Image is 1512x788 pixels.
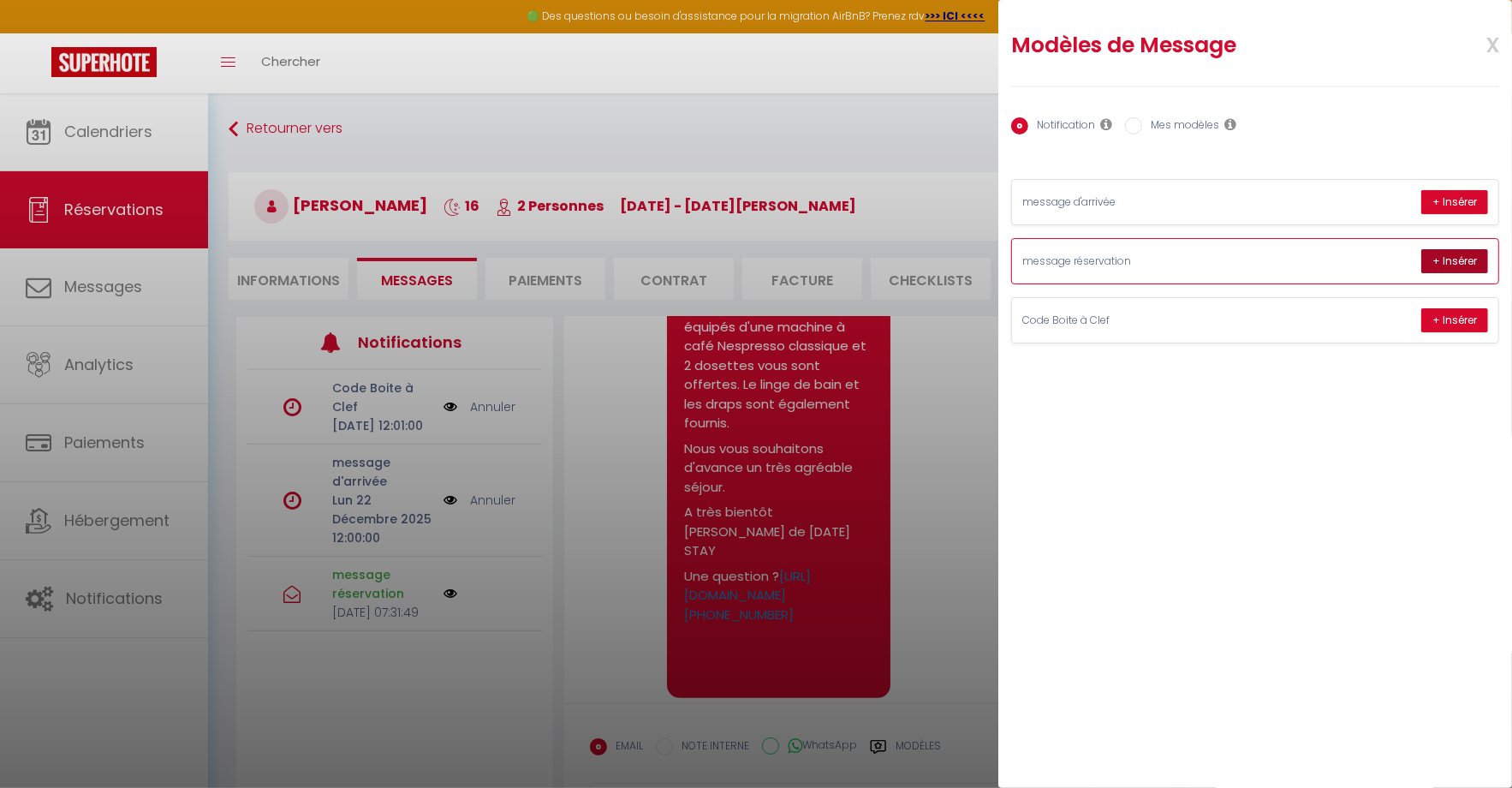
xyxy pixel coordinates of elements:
[1022,254,1279,270] p: message réservation
[1100,117,1112,131] i: Les notifications sont visibles par toi et ton équipe
[1421,190,1488,214] button: + Insérer
[1022,313,1279,329] p: Code Boite à Clef
[1142,117,1219,136] label: Mes modèles
[1224,117,1236,131] i: Les modèles généraux sont visibles par vous et votre équipe
[1421,249,1488,273] button: + Insérer
[1445,23,1499,63] span: x
[1421,308,1488,332] button: + Insérer
[1022,194,1279,211] p: message d'arrivée
[1011,32,1410,59] h2: Modèles de Message
[1028,117,1095,136] label: Notification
